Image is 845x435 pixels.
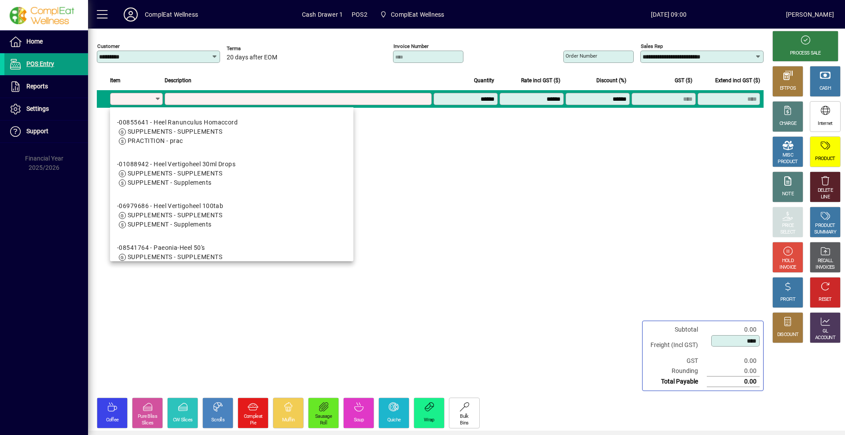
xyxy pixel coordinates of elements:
mat-option: -06979686 - Heel Vertigoheel 100tab [110,194,353,236]
span: Discount (%) [596,76,626,85]
a: Settings [4,98,88,120]
span: GST ($) [675,76,692,85]
div: HOLD [782,258,794,264]
mat-option: -00855641 - Heel Ranunculus Homaccord [110,111,353,153]
div: ACCOUNT [815,335,835,341]
mat-label: Invoice number [393,43,429,49]
span: PRACTITION - prac [128,137,183,144]
div: Pie [250,420,256,427]
div: MISC [783,152,793,159]
td: Total Payable [646,377,707,387]
div: EFTPOS [780,85,796,92]
div: SUMMARY [814,229,836,236]
span: ComplEat Wellness [376,7,448,22]
td: 0.00 [707,356,760,366]
td: Rounding [646,366,707,377]
div: -01088942 - Heel Vertigoheel 30ml Drops [117,160,235,169]
a: Support [4,121,88,143]
div: -08541764 - Paeonia-Heel 50's [117,243,222,252]
div: -06979686 - Heel Vertigoheel 100tab [117,201,223,211]
div: Scrolls [211,417,224,424]
td: 0.00 [707,366,760,377]
span: POS2 [352,7,367,22]
div: NOTE [782,191,794,197]
span: Item [110,76,121,85]
span: SUPPLEMENT - Supplements [128,179,212,186]
span: [DATE] 09:00 [551,7,786,22]
div: Muffin [282,417,295,424]
div: GL [823,328,828,335]
div: PRODUCT [815,156,835,162]
span: Home [26,38,43,45]
mat-label: Customer [97,43,120,49]
div: Bins [460,420,468,427]
div: Compleat [244,413,262,420]
div: PROFIT [780,296,795,303]
a: Reports [4,76,88,98]
div: Slices [142,420,154,427]
span: SUPPLEMENT - Supplements [128,221,212,228]
div: DELETE [818,187,833,194]
td: 0.00 [707,325,760,335]
div: PRODUCT [815,223,835,229]
div: LINE [821,194,830,201]
div: INVOICES [816,264,834,271]
span: Description [165,76,191,85]
td: GST [646,356,707,366]
div: PRODUCT [778,159,797,165]
div: Pure Bliss [138,413,157,420]
div: Internet [818,121,832,127]
span: SUPPLEMENTS - SUPPLEMENTS [128,253,222,260]
div: -00855641 - Heel Ranunculus Homaccord [117,118,238,127]
div: Soup [354,417,364,424]
mat-label: Sales rep [641,43,663,49]
td: Subtotal [646,325,707,335]
mat-label: Order number [566,53,597,59]
span: Extend incl GST ($) [715,76,760,85]
div: SELECT [780,229,796,236]
div: DISCOUNT [777,332,798,338]
span: SUPPLEMENTS - SUPPLEMENTS [128,128,222,135]
div: PRICE [782,223,794,229]
span: Cash Drawer 1 [302,7,343,22]
div: RECALL [818,258,833,264]
a: Home [4,31,88,53]
span: ComplEat Wellness [391,7,444,22]
span: 20 days after EOM [227,54,277,61]
div: CW Slices [173,417,193,424]
div: Sausage [315,413,332,420]
td: Freight (Incl GST) [646,335,707,356]
span: Settings [26,105,49,112]
mat-option: -01088942 - Heel Vertigoheel 30ml Drops [110,153,353,194]
span: SUPPLEMENTS - SUPPLEMENTS [128,170,222,177]
span: Quantity [474,76,494,85]
button: Profile [117,7,145,22]
span: Rate incl GST ($) [521,76,560,85]
div: Wrap [424,417,434,424]
div: ComplEat Wellness [145,7,198,22]
span: Terms [227,46,279,51]
span: Support [26,128,48,135]
div: [PERSON_NAME] [786,7,834,22]
div: Quiche [387,417,401,424]
span: Reports [26,83,48,90]
mat-option: -08541764 - Paeonia-Heel 50's [110,236,353,278]
div: PROCESS SALE [790,50,821,57]
div: Bulk [460,413,468,420]
div: Roll [320,420,327,427]
div: RESET [819,296,832,303]
div: Coffee [106,417,119,424]
span: POS Entry [26,60,54,67]
td: 0.00 [707,377,760,387]
div: CHARGE [779,121,797,127]
div: INVOICE [779,264,796,271]
div: CASH [819,85,831,92]
span: SUPPLEMENTS - SUPPLEMENTS [128,212,222,219]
